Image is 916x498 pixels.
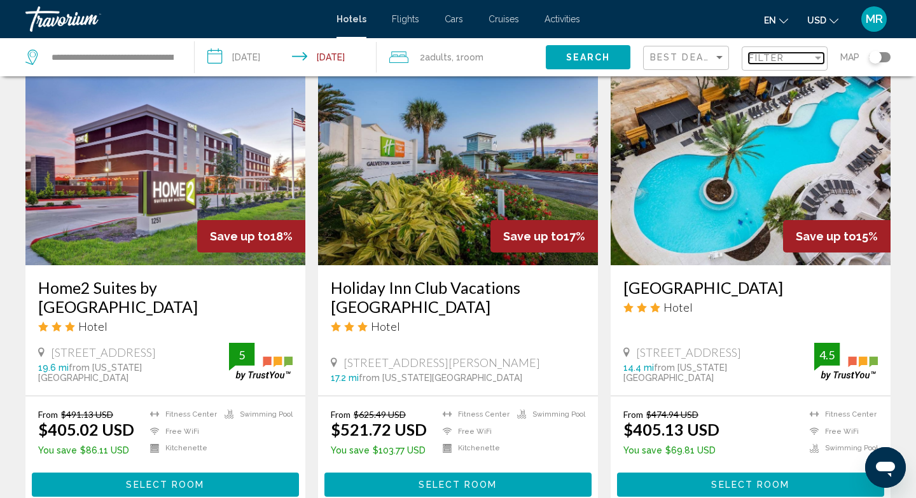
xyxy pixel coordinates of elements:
a: Activities [545,14,580,24]
a: Flights [392,14,419,24]
p: $86.11 USD [38,445,134,455]
a: Holiday Inn Club Vacations [GEOGRAPHIC_DATA] [331,278,585,316]
span: Adults [425,52,452,62]
span: [STREET_ADDRESS] [51,345,156,359]
span: Select Room [711,480,789,490]
span: Room [461,52,483,62]
div: 17% [490,220,598,252]
span: Map [840,48,859,66]
li: Free WiFi [144,426,218,437]
div: 18% [197,220,305,252]
div: 3 star Hotel [331,319,585,333]
a: Travorium [25,6,324,32]
li: Free WiFi [436,426,511,437]
li: Kitchenette [144,443,218,453]
a: Hotels [337,14,366,24]
a: Cruises [489,14,519,24]
button: Filter [742,46,828,72]
del: $491.13 USD [61,409,113,420]
mat-select: Sort by [650,53,725,64]
span: Save up to [210,230,270,243]
span: Save up to [796,230,856,243]
li: Free WiFi [803,426,878,437]
span: From [331,409,350,420]
span: en [764,15,776,25]
a: Select Room [32,476,299,490]
span: From [38,409,58,420]
span: From [623,409,643,420]
span: Hotel [663,300,693,314]
ins: $405.13 USD [623,420,719,439]
button: Change language [764,11,788,29]
button: Select Room [32,473,299,496]
button: Select Room [617,473,884,496]
button: User Menu [857,6,891,32]
span: Save up to [503,230,564,243]
span: 17.2 mi [331,373,359,383]
p: $69.81 USD [623,445,719,455]
span: , 1 [452,48,483,66]
button: Search [546,45,630,69]
del: $625.49 USD [354,409,406,420]
li: Swimming Pool [218,409,293,420]
a: Home2 Suites by [GEOGRAPHIC_DATA] [38,278,293,316]
li: Fitness Center [144,409,218,420]
span: You save [331,445,370,455]
a: Select Room [617,476,884,490]
button: Select Room [324,473,592,496]
img: trustyou-badge.svg [814,343,878,380]
del: $474.94 USD [646,409,698,420]
a: [GEOGRAPHIC_DATA] [623,278,878,297]
span: Hotel [78,319,108,333]
span: from [US_STATE][GEOGRAPHIC_DATA] [623,363,727,383]
a: Cars [445,14,463,24]
div: 15% [783,220,891,252]
img: trustyou-badge.svg [229,343,293,380]
button: Check-in date: Sep 25, 2025 Check-out date: Sep 28, 2025 [195,38,377,76]
span: Filter [749,53,785,63]
span: MR [866,13,883,25]
span: You save [623,445,662,455]
div: 3 star Hotel [38,319,293,333]
span: [STREET_ADDRESS][PERSON_NAME] [343,356,540,370]
div: 5 [229,347,254,363]
button: Change currency [807,11,838,29]
button: Toggle map [859,52,891,63]
img: Hotel image [611,62,891,265]
li: Fitness Center [436,409,511,420]
iframe: Button to launch messaging window [865,447,906,488]
span: You save [38,445,77,455]
span: 19.6 mi [38,363,69,373]
span: from [US_STATE][GEOGRAPHIC_DATA] [38,363,142,383]
span: USD [807,15,826,25]
span: Select Room [126,480,204,490]
a: Select Room [324,476,592,490]
span: 14.4 mi [623,363,654,373]
ins: $521.72 USD [331,420,427,439]
div: 4.5 [814,347,840,363]
span: from [US_STATE][GEOGRAPHIC_DATA] [359,373,522,383]
span: Hotel [371,319,400,333]
li: Fitness Center [803,409,878,420]
img: Hotel image [318,62,598,265]
li: Swimming Pool [511,409,585,420]
img: Hotel image [25,62,305,265]
span: [STREET_ADDRESS] [636,345,741,359]
li: Kitchenette [436,443,511,453]
p: $103.77 USD [331,445,427,455]
ins: $405.02 USD [38,420,134,439]
span: Select Room [419,480,497,490]
span: 2 [420,48,452,66]
span: Best Deals [650,52,717,62]
button: Travelers: 2 adults, 0 children [377,38,546,76]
